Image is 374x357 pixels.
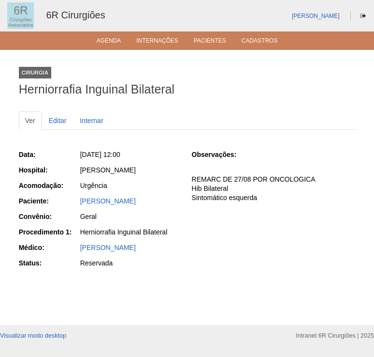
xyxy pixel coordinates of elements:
[80,165,183,175] div: [PERSON_NAME]
[46,10,105,20] a: 6R Cirurgiões
[19,258,79,268] div: Status:
[192,150,252,159] div: Observações:
[360,13,366,19] i: Sair
[43,111,73,130] a: Editar
[73,111,109,130] a: Internar
[19,83,356,95] h1: Herniorrafia Inguinal Bilateral
[80,227,183,237] div: Herniorrafia Inguinal Bilateral
[80,181,183,190] div: Urgência
[192,175,356,202] p: REMARC DE 27/08 POR ONCOLOGICA Hib Bilateral Sintomático esquerda
[292,13,340,19] a: [PERSON_NAME]
[80,244,136,251] a: [PERSON_NAME]
[19,150,79,159] div: Data:
[19,67,51,78] div: Cirurgia
[19,111,42,130] a: Ver
[19,212,79,221] div: Convênio:
[80,212,183,221] div: Geral
[136,37,178,47] a: Internações
[194,37,226,47] a: Pacientes
[19,165,79,175] div: Hospital:
[97,37,121,47] a: Agenda
[80,197,136,205] a: [PERSON_NAME]
[19,196,79,206] div: Paciente:
[296,331,374,341] div: Intranet 6R Cirurgiões | 2025
[19,181,79,190] div: Acomodação:
[19,243,79,252] div: Médico:
[242,37,278,47] a: Cadastros
[80,151,120,158] span: [DATE] 12:00
[80,258,183,268] div: Reservada
[19,227,79,237] div: Procedimento 1:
